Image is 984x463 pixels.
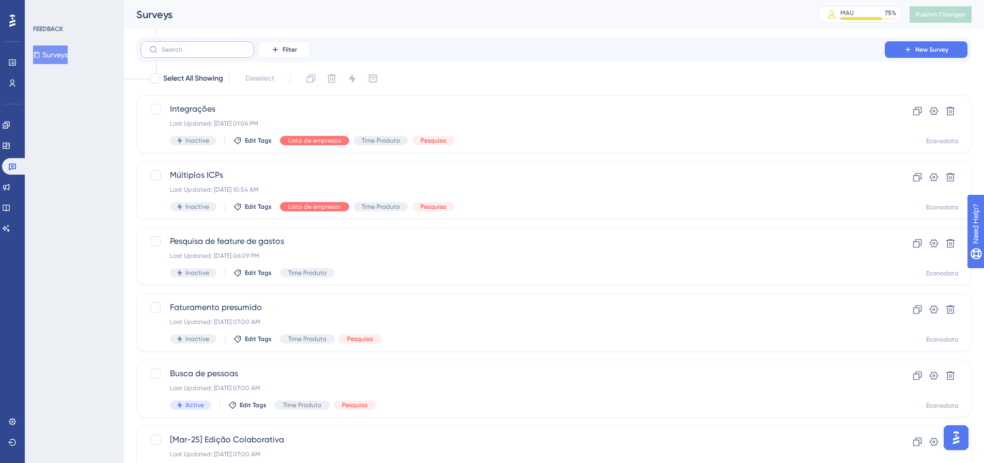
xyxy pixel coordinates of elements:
[342,401,368,409] span: Pesquisa
[170,318,855,326] div: Last Updated: [DATE] 07:00 AM
[233,203,272,211] button: Edit Tags
[228,401,267,409] button: Edit Tags
[926,335,959,344] div: Econodata
[170,384,855,392] div: Last Updated: [DATE] 07:00 AM
[170,367,855,380] span: Busca de pessoas
[885,41,967,58] button: New Survey
[33,25,63,33] div: FEEDBACK
[162,46,245,53] input: Search
[288,203,341,211] span: Lista de empresas
[170,235,855,248] span: Pesquisa de feature de gastos
[916,10,965,19] span: Publish Changes
[185,269,209,277] span: Inactive
[362,203,400,211] span: Time Produto
[170,186,855,194] div: Last Updated: [DATE] 10:54 AM
[941,422,972,453] iframe: UserGuiding AI Assistant Launcher
[233,335,272,343] button: Edit Tags
[170,301,855,314] span: Faturamento presumido
[185,335,209,343] span: Inactive
[283,401,321,409] span: Time Produto
[170,119,855,128] div: Last Updated: [DATE] 01:06 PM
[136,7,793,22] div: Surveys
[245,136,272,145] span: Edit Tags
[885,9,896,17] div: 75 %
[926,137,959,145] div: Econodata
[362,136,400,145] span: Time Produto
[283,45,297,54] span: Filter
[245,72,274,85] span: Deselect
[420,136,446,145] span: Pesquisa
[926,269,959,277] div: Econodata
[185,136,209,145] span: Inactive
[245,269,272,277] span: Edit Tags
[185,401,204,409] span: Active
[185,203,209,211] span: Inactive
[258,41,310,58] button: Filter
[245,335,272,343] span: Edit Tags
[420,203,446,211] span: Pesquisa
[233,136,272,145] button: Edit Tags
[170,169,855,181] span: Múltiplos ICPs
[170,450,855,458] div: Last Updated: [DATE] 07:00 AM
[926,402,959,410] div: Econodata
[840,9,854,17] div: MAU
[233,269,272,277] button: Edit Tags
[915,45,948,54] span: New Survey
[170,103,855,115] span: Integrações
[288,269,326,277] span: Time Produto
[33,45,68,64] button: Surveys
[240,401,267,409] span: Edit Tags
[910,6,972,23] button: Publish Changes
[288,136,341,145] span: Lista de empresas
[236,69,284,88] button: Deselect
[170,434,855,446] span: [Mar-25] Edição Colaborativa
[24,3,65,15] span: Need Help?
[170,252,855,260] div: Last Updated: [DATE] 06:09 PM
[347,335,373,343] span: Pesquisa
[245,203,272,211] span: Edit Tags
[926,203,959,211] div: Econodata
[163,72,223,85] span: Select All Showing
[288,335,326,343] span: Time Produto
